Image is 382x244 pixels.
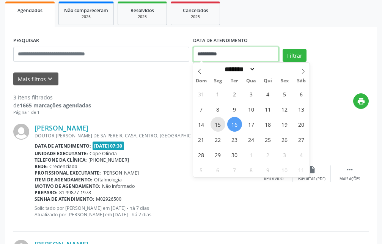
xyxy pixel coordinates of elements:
[64,7,108,14] span: Não compareceram
[340,176,360,182] div: Mais ações
[102,183,135,189] span: Não informado
[211,147,225,162] span: Setembro 29, 2025
[308,165,316,174] i: insert_drive_file
[244,147,259,162] span: Outubro 1, 2025
[194,117,209,132] span: Setembro 14, 2025
[227,162,242,177] span: Outubro 7, 2025
[176,14,214,20] div: 2025
[211,162,225,177] span: Outubro 6, 2025
[17,7,42,14] span: Agendados
[13,72,58,86] button: Mais filtroskeyboard_arrow_down
[193,35,248,47] label: DATA DE ATENDIMENTO
[294,117,309,132] span: Setembro 20, 2025
[64,14,108,20] div: 2025
[35,132,255,139] div: DOUTOR [PERSON_NAME] DE SA PEREIR, CASA, CENTRO, [GEOGRAPHIC_DATA]
[261,117,275,132] span: Setembro 18, 2025
[283,49,307,62] button: Filtrar
[35,205,255,218] p: Solicitado por [PERSON_NAME] em [DATE] - há 7 dias Atualizado por [PERSON_NAME] em [DATE] - há 2 ...
[261,102,275,116] span: Setembro 11, 2025
[294,147,309,162] span: Outubro 4, 2025
[227,102,242,116] span: Setembro 9, 2025
[35,157,87,163] b: Telefone da clínica:
[209,79,226,83] span: Seg
[211,117,225,132] span: Setembro 15, 2025
[261,147,275,162] span: Outubro 2, 2025
[194,102,209,116] span: Setembro 7, 2025
[35,176,93,183] b: Item de agendamento:
[211,132,225,147] span: Setembro 22, 2025
[277,87,292,101] span: Setembro 5, 2025
[35,150,88,157] b: Unidade executante:
[244,102,259,116] span: Setembro 10, 2025
[298,176,325,182] div: Exportar (PDF)
[194,87,209,101] span: Agosto 31, 2025
[243,79,259,83] span: Qua
[35,124,88,132] a: [PERSON_NAME]
[264,176,283,182] div: Resolvido
[259,79,276,83] span: Qui
[294,162,309,177] span: Outubro 11, 2025
[35,196,94,202] b: Senha de atendimento:
[123,14,161,20] div: 2025
[183,7,208,14] span: Cancelados
[276,79,293,83] span: Sex
[277,147,292,162] span: Outubro 3, 2025
[226,79,243,83] span: Ter
[277,162,292,177] span: Outubro 10, 2025
[35,143,91,149] b: Data de atendimento:
[13,124,29,140] img: img
[277,102,292,116] span: Setembro 12, 2025
[35,170,101,176] b: Profissional executante:
[277,132,292,147] span: Setembro 26, 2025
[353,93,369,109] button: print
[222,65,256,73] select: Month
[93,142,124,150] span: [DATE] 07:30
[277,117,292,132] span: Setembro 19, 2025
[227,117,242,132] span: Setembro 16, 2025
[194,147,209,162] span: Setembro 28, 2025
[227,147,242,162] span: Setembro 30, 2025
[211,102,225,116] span: Setembro 8, 2025
[13,109,91,116] div: Página 1 de 1
[346,165,354,174] i: 
[294,132,309,147] span: Setembro 27, 2025
[227,132,242,147] span: Setembro 23, 2025
[227,87,242,101] span: Setembro 2, 2025
[261,87,275,101] span: Setembro 4, 2025
[244,132,259,147] span: Setembro 24, 2025
[255,65,280,73] input: Year
[244,87,259,101] span: Setembro 3, 2025
[194,132,209,147] span: Setembro 21, 2025
[88,157,129,163] span: [PHONE_NUMBER]
[35,183,101,189] b: Motivo de agendamento:
[35,163,48,170] b: Rede:
[13,93,91,101] div: 3 itens filtrados
[294,87,309,101] span: Setembro 6, 2025
[49,163,77,170] span: Credenciada
[46,75,54,83] i: keyboard_arrow_down
[94,176,122,183] span: Oftalmologia
[102,170,139,176] span: [PERSON_NAME]
[261,162,275,177] span: Outubro 9, 2025
[90,150,117,157] span: Cope Olinda
[211,87,225,101] span: Setembro 1, 2025
[13,101,91,109] div: de
[244,117,259,132] span: Setembro 17, 2025
[294,102,309,116] span: Setembro 13, 2025
[261,132,275,147] span: Setembro 25, 2025
[35,189,58,196] b: Preparo:
[59,189,91,196] span: 81 99877-1978
[130,7,154,14] span: Resolvidos
[13,35,39,47] label: PESQUISAR
[357,97,365,105] i: print
[293,79,310,83] span: Sáb
[96,196,121,202] span: M02926500
[194,162,209,177] span: Outubro 5, 2025
[244,162,259,177] span: Outubro 8, 2025
[193,79,210,83] span: Dom
[20,102,91,109] strong: 1665 marcações agendadas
